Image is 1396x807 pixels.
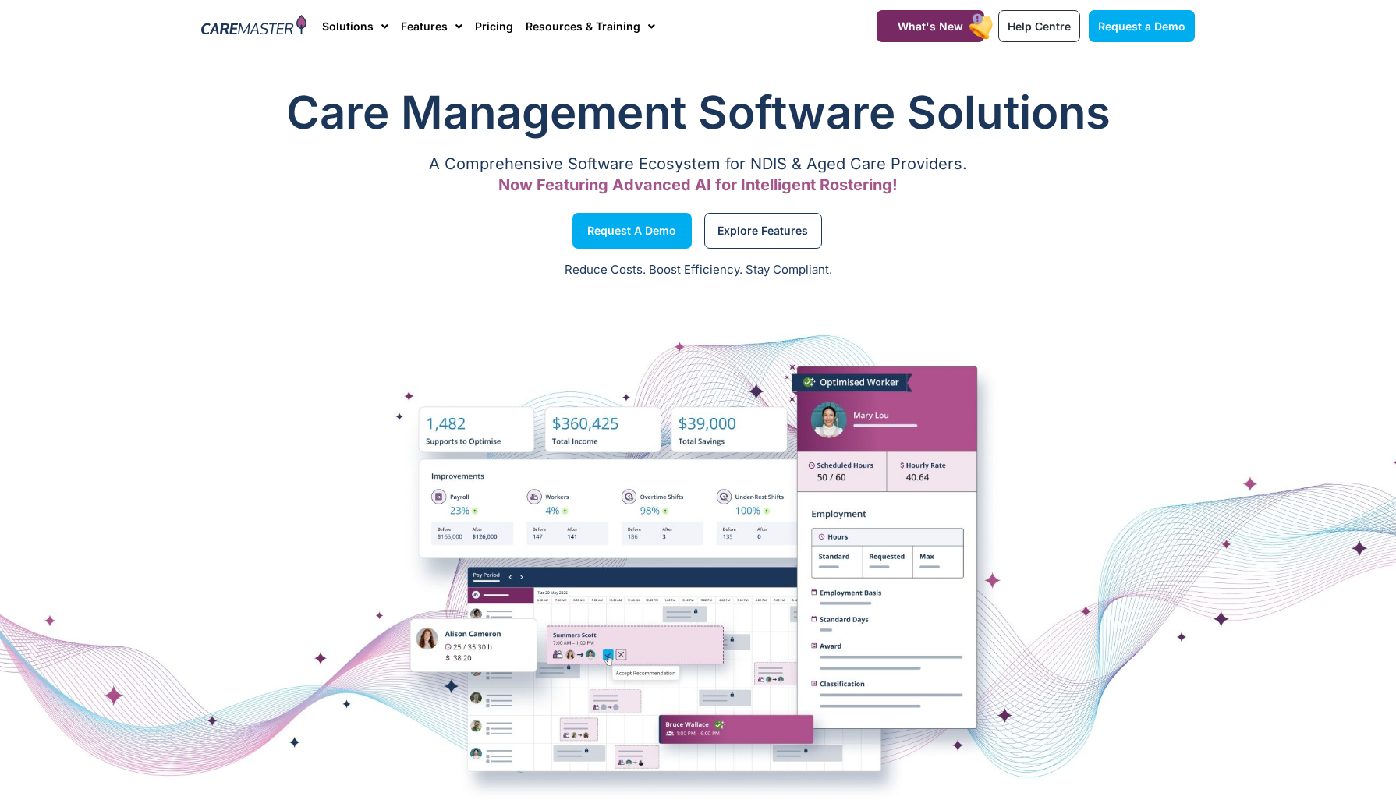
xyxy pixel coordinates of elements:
span: Request a Demo [587,227,676,235]
span: Now Featuring Advanced AI for Intelligent Rostering! [498,175,898,194]
a: Request a Demo [572,213,692,249]
span: What's New [898,19,963,33]
a: What's New [877,10,984,42]
p: A Comprehensive Software Ecosystem for NDIS & Aged Care Providers. [201,159,1195,169]
span: Request a Demo [1098,19,1185,33]
a: Request a Demo [1089,10,1195,42]
img: CareMaster Logo [201,15,306,38]
a: Help Centre [998,10,1080,42]
span: Explore Features [717,227,808,235]
a: Explore Features [704,213,822,249]
h1: Care Management Software Solutions [201,81,1195,143]
p: Reduce Costs. Boost Efficiency. Stay Compliant. [9,261,1387,279]
span: Help Centre [1008,19,1071,33]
